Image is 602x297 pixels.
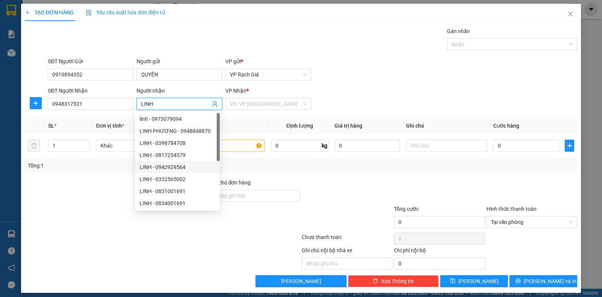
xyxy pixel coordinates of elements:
div: LINH - 0831001691 [140,187,215,195]
span: VP Ba Hòn [58,21,91,29]
div: linh - 0973079094 [135,113,220,125]
img: icon [86,10,92,16]
button: deleteXóa Thông tin [348,275,439,287]
input: Ghi Chú [406,140,487,152]
span: plus [25,10,30,15]
strong: Bến xe Ba Hòn [58,30,102,47]
span: delete [373,278,378,284]
th: Ghi chú [403,119,490,133]
div: VP gửi [225,57,311,65]
span: [PERSON_NAME] [458,277,499,285]
div: linh - 0973079094 [140,115,215,123]
div: LINH - 0332565002 [140,175,215,183]
div: LINH - 0398784708 [140,139,215,147]
span: [PERSON_NAME] [281,277,321,285]
div: LINH - 0398784708 [135,137,220,149]
button: printer[PERSON_NAME] và In [509,275,577,287]
span: save [450,278,455,284]
span: Khác [100,140,173,151]
span: [PERSON_NAME] và In [524,277,576,285]
span: Cước hàng [493,123,519,129]
div: LINH PHƯƠNG - 0948848870 [140,127,215,135]
span: TẠO ĐƠN HÀNG [25,9,74,15]
div: SĐT Người Nhận [48,87,134,95]
label: Ghi chú đơn hàng [210,180,251,186]
div: Ghi chú nội bộ nhà xe [302,246,392,257]
div: Người nhận [137,87,222,95]
div: SĐT Người Gửi [48,57,134,65]
span: Địa chỉ: [3,26,56,43]
button: plus [30,97,42,109]
span: VP Rạch Giá [230,69,307,80]
span: Xóa Thông tin [381,277,414,285]
label: Hình thức thanh toán [486,206,537,212]
span: VP Nhận [225,88,246,94]
span: Tổng cước [394,206,419,212]
span: plus [565,143,574,149]
button: Close [560,4,581,25]
div: Tổng: 1 [28,161,233,170]
span: Điện thoại: [3,44,56,69]
button: [PERSON_NAME] [255,275,346,287]
strong: 260A, [PERSON_NAME] [3,26,56,43]
button: save[PERSON_NAME] [440,275,508,287]
span: close [567,11,573,17]
div: LINH - 0834001691 [140,199,215,207]
span: Điện thoại: [58,48,107,65]
input: 0 [334,140,400,152]
span: Yêu cầu xuất hóa đơn điện tử [86,9,165,15]
span: Tại văn phòng [491,216,573,228]
div: LINH - 0942929564 [135,161,220,173]
div: LINH - 0942929564 [140,163,215,171]
strong: NHÀ XE [PERSON_NAME] [5,3,109,14]
div: LINH - 0834001691 [135,197,220,209]
span: plus [30,100,41,106]
div: LINH - 0817234579 [135,149,220,161]
button: plus [565,140,574,152]
button: delete [28,140,40,152]
input: VD: Bàn, Ghế [184,140,265,152]
label: Gán nhãn [447,28,470,34]
div: Chưa thanh toán [301,233,393,246]
span: SL [48,123,54,129]
div: LINH - 0332565002 [135,173,220,185]
input: Nhập ghi chú [302,257,392,270]
span: Đơn vị tính [96,123,124,129]
div: Người gửi [137,57,222,65]
span: Giá trị hàng [334,123,362,129]
div: LINH PHƯƠNG - 0948848870 [135,125,220,137]
span: VP Rạch Giá [3,17,42,25]
span: 02973 606 868 [3,52,56,69]
span: user-add [212,101,218,107]
div: LINH - 0817234579 [140,151,215,159]
span: kg [321,140,328,152]
div: LINH - 0831001691 [135,185,220,197]
input: Ghi chú đơn hàng [210,190,300,202]
span: Địa chỉ: [58,30,102,47]
span: printer [515,278,521,284]
span: Định lượng [286,123,313,129]
div: Chi phí nội bộ [394,246,485,257]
